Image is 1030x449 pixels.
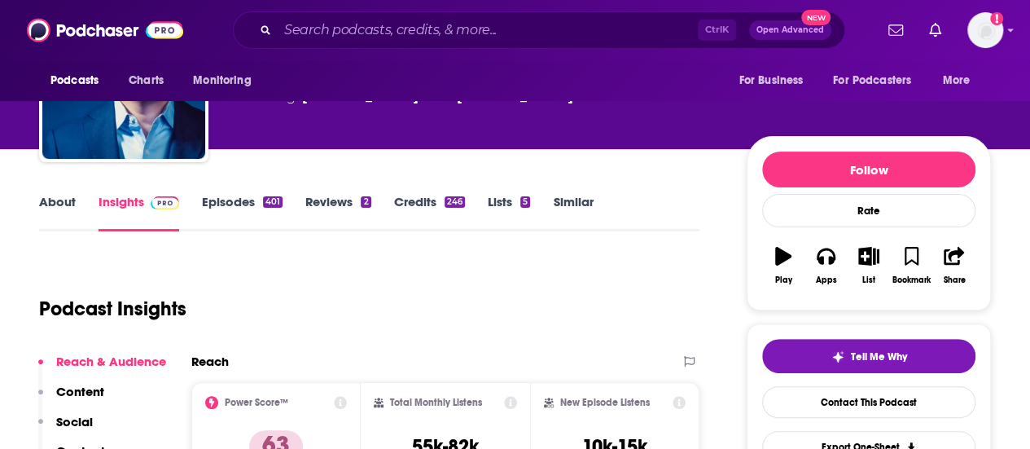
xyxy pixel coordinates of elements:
button: Reach & Audience [38,354,166,384]
a: Show notifications dropdown [923,16,948,44]
button: Follow [762,152,975,187]
div: 5 [520,196,530,208]
span: For Business [739,69,803,92]
span: Podcasts [50,69,99,92]
button: open menu [727,65,823,96]
p: Content [56,384,104,399]
span: More [943,69,971,92]
img: Podchaser Pro [151,196,179,209]
a: InsightsPodchaser Pro [99,194,179,231]
a: Reviews2 [305,194,370,231]
h2: Total Monthly Listens [390,397,482,408]
button: Bookmark [890,236,932,295]
button: Apps [804,236,847,295]
button: open menu [931,65,991,96]
span: Monitoring [193,69,251,92]
a: Episodes401 [202,194,283,231]
div: Search podcasts, credits, & more... [233,11,845,49]
span: New [801,10,831,25]
svg: Add a profile image [990,12,1003,25]
img: Podchaser - Follow, Share and Rate Podcasts [27,15,183,46]
button: open menu [822,65,935,96]
a: Lists5 [488,194,530,231]
span: For Podcasters [833,69,911,92]
a: Charts [118,65,173,96]
div: 246 [445,196,465,208]
a: Credits246 [394,194,465,231]
div: Bookmark [892,275,931,285]
div: 2 [361,196,370,208]
button: Open AdvancedNew [749,20,831,40]
a: Show notifications dropdown [882,16,909,44]
p: Reach & Audience [56,354,166,369]
p: Social [56,414,93,429]
h2: New Episode Listens [560,397,650,408]
a: Similar [553,194,593,231]
a: Contact This Podcast [762,386,975,418]
button: open menu [182,65,272,96]
img: tell me why sparkle [831,350,844,363]
span: Charts [129,69,164,92]
div: List [862,275,875,285]
div: Apps [816,275,837,285]
h2: Reach [191,354,229,369]
span: Open Advanced [756,26,824,34]
button: Social [38,414,93,444]
span: Logged in as calellac [967,12,1003,48]
div: Rate [762,194,975,227]
a: About [39,194,76,231]
button: open menu [39,65,120,96]
div: Play [775,275,792,285]
h2: Power Score™ [225,397,288,408]
div: Share [943,275,965,285]
button: Content [38,384,104,414]
button: Share [933,236,975,295]
input: Search podcasts, credits, & more... [278,17,698,43]
button: tell me why sparkleTell Me Why [762,339,975,373]
div: 401 [263,196,283,208]
button: Play [762,236,804,295]
button: Show profile menu [967,12,1003,48]
span: Ctrl K [698,20,736,41]
button: List [848,236,890,295]
h1: Podcast Insights [39,297,186,321]
img: User Profile [967,12,1003,48]
span: Tell Me Why [851,350,907,363]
